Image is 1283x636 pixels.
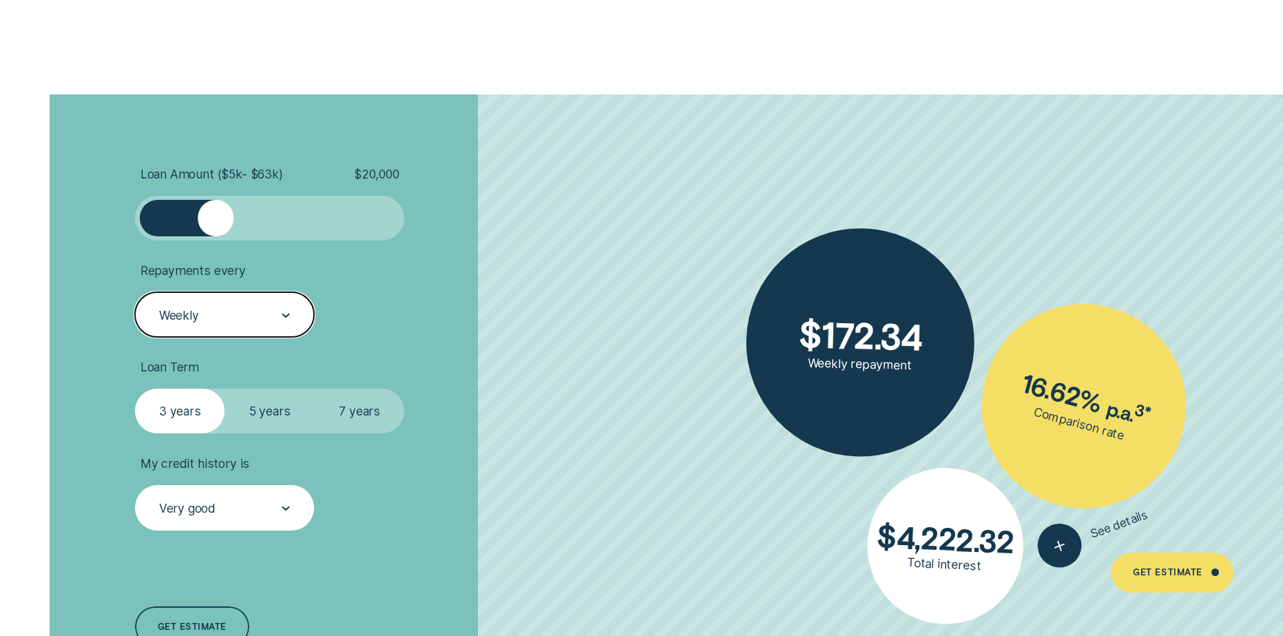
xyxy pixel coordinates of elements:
span: $ 20,000 [354,167,399,182]
span: See details [1088,507,1149,542]
label: 3 years [135,389,225,433]
span: Loan Term [140,360,199,375]
label: 7 years [315,389,404,433]
div: Very good [159,501,216,516]
div: Weekly [159,308,199,323]
span: Loan Amount ( $5k - $63k ) [140,167,283,182]
span: My credit history is [140,456,250,471]
span: Repayments every [140,263,246,278]
label: 5 years [225,389,315,433]
a: Get Estimate [1111,553,1233,593]
button: See details [1032,493,1155,574]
